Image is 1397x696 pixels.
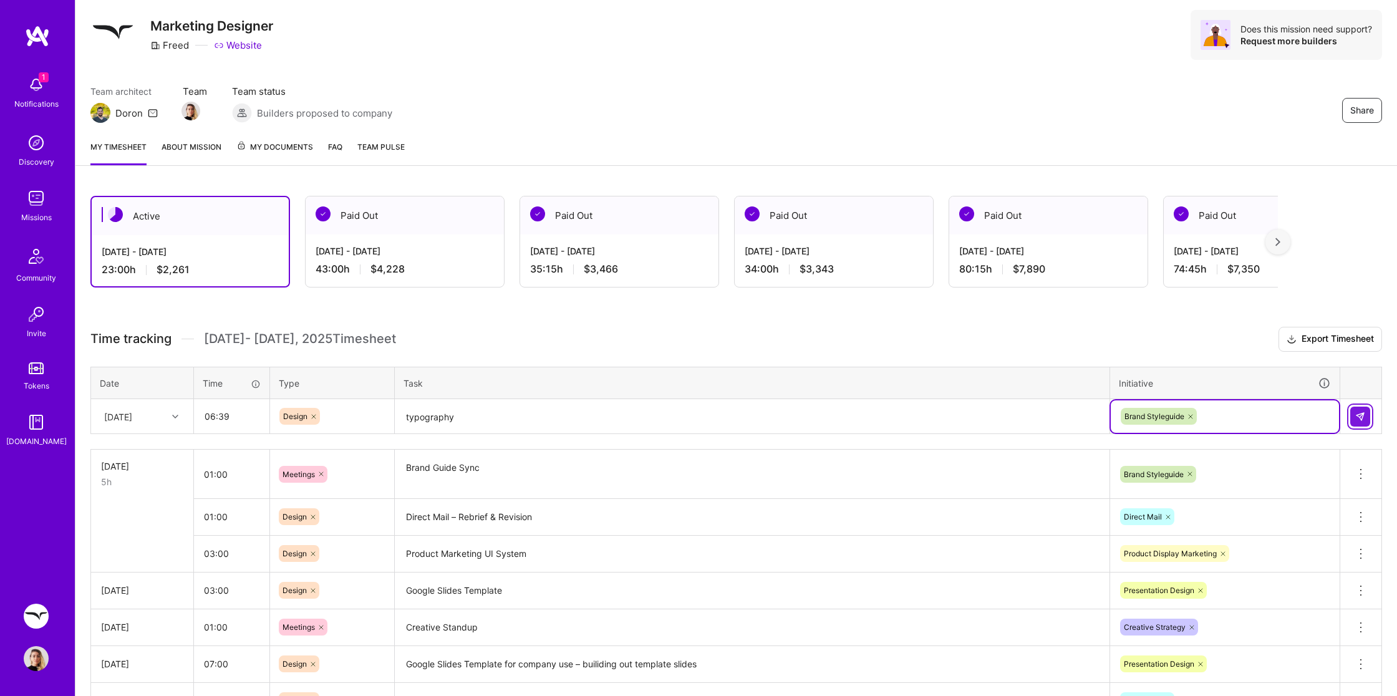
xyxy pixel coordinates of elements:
[283,659,307,669] span: Design
[194,611,269,644] input: HH:MM
[1287,333,1297,346] i: icon Download
[24,302,49,327] img: Invite
[108,207,123,222] img: Active
[101,475,183,488] div: 5h
[1124,412,1184,421] span: Brand Styleguide
[157,263,190,276] span: $2,261
[102,245,279,258] div: [DATE] - [DATE]
[395,367,1110,399] th: Task
[203,377,261,390] div: Time
[530,206,545,221] img: Paid Out
[92,197,289,235] div: Active
[735,196,933,234] div: Paid Out
[236,140,313,154] span: My Documents
[257,107,392,120] span: Builders proposed to company
[29,362,44,374] img: tokens
[530,263,708,276] div: 35:15 h
[90,85,158,98] span: Team architect
[24,72,49,97] img: bell
[357,142,405,152] span: Team Pulse
[584,263,618,276] span: $3,466
[959,244,1138,258] div: [DATE] - [DATE]
[181,102,200,120] img: Team Member Avatar
[21,604,52,629] a: Freed: Marketing Designer
[101,621,183,634] div: [DATE]
[90,10,135,55] img: Company Logo
[194,574,269,607] input: HH:MM
[232,103,252,123] img: Builders proposed to company
[1124,659,1194,669] span: Presentation Design
[283,622,315,632] span: Meetings
[24,604,49,629] img: Freed: Marketing Designer
[1279,327,1382,352] button: Export Timesheet
[396,574,1108,608] textarea: Google Slides Template
[90,103,110,123] img: Team Architect
[1124,549,1217,558] span: Product Display Marketing
[1124,470,1184,479] span: Brand Styleguide
[1124,586,1194,595] span: Presentation Design
[162,140,221,165] a: About Mission
[1013,263,1045,276] span: $7,890
[148,108,158,118] i: icon Mail
[194,458,269,491] input: HH:MM
[357,140,405,165] a: Team Pulse
[396,647,1108,682] textarea: Google Slides Template for company use – builiding out template slides
[745,263,923,276] div: 34:00 h
[283,549,307,558] span: Design
[283,412,307,421] span: Design
[236,140,313,165] a: My Documents
[21,241,51,271] img: Community
[745,244,923,258] div: [DATE] - [DATE]
[102,263,279,276] div: 23:00 h
[90,140,147,165] a: My timesheet
[1355,412,1365,422] img: Submit
[745,206,760,221] img: Paid Out
[396,451,1108,498] textarea: Brand Guide Sync
[1201,20,1230,50] img: Avatar
[91,367,194,399] th: Date
[16,271,56,284] div: Community
[283,470,315,479] span: Meetings
[21,646,52,671] a: User Avatar
[1174,206,1189,221] img: Paid Out
[39,72,49,82] span: 1
[396,611,1108,645] textarea: Creative Standup
[270,367,395,399] th: Type
[1119,376,1331,390] div: Initiative
[1174,244,1352,258] div: [DATE] - [DATE]
[1227,263,1260,276] span: $7,350
[183,85,207,98] span: Team
[24,130,49,155] img: discovery
[396,537,1108,571] textarea: Product Marketing UI System
[530,244,708,258] div: [DATE] - [DATE]
[172,413,178,420] i: icon Chevron
[306,196,504,234] div: Paid Out
[1174,263,1352,276] div: 74:45 h
[19,155,54,168] div: Discovery
[1124,512,1162,521] span: Direct Mail
[24,379,49,392] div: Tokens
[959,263,1138,276] div: 80:15 h
[1124,622,1186,632] span: Creative Strategy
[101,460,183,473] div: [DATE]
[24,410,49,435] img: guide book
[283,586,307,595] span: Design
[1164,196,1362,234] div: Paid Out
[150,41,160,51] i: icon CompanyGray
[316,206,331,221] img: Paid Out
[195,400,269,433] input: HH:MM
[232,85,392,98] span: Team status
[520,196,718,234] div: Paid Out
[21,211,52,224] div: Missions
[316,263,494,276] div: 43:00 h
[1342,98,1382,123] button: Share
[194,647,269,680] input: HH:MM
[150,18,273,34] h3: Marketing Designer
[1240,23,1372,35] div: Does this mission need support?
[14,97,59,110] div: Notifications
[1240,35,1372,47] div: Request more builders
[24,186,49,211] img: teamwork
[90,331,172,347] span: Time tracking
[396,500,1108,534] textarea: Direct Mail – Rebrief & Revision
[183,100,199,122] a: Team Member Avatar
